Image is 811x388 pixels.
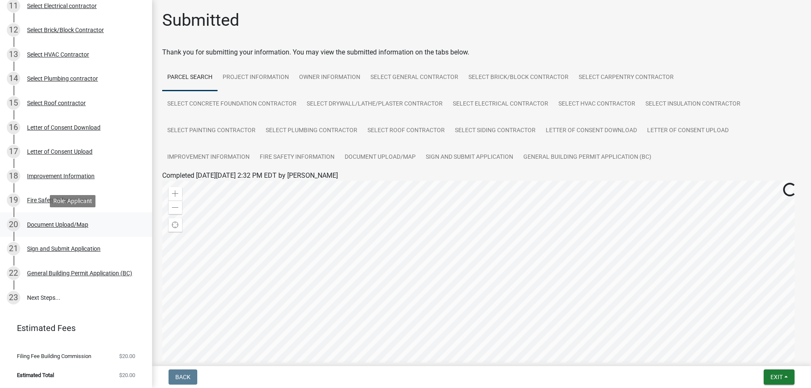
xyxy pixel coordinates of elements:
[255,144,340,171] a: Fire Safety Information
[27,173,95,179] div: Improvement Information
[27,3,97,9] div: Select Electrical contractor
[169,369,197,385] button: Back
[7,266,20,280] div: 22
[541,117,642,144] a: Letter of Consent Download
[27,125,101,130] div: Letter of Consent Download
[119,372,135,378] span: $20.00
[27,222,88,228] div: Document Upload/Map
[27,27,104,33] div: Select Brick/Block Contractor
[463,64,574,91] a: Select Brick/Block Contractor
[7,145,20,158] div: 17
[27,270,132,276] div: General Building Permit Application (BC)
[27,149,93,155] div: Letter of Consent Upload
[162,47,801,57] div: Thank you for submitting your information. You may view the submitted information on the tabs below.
[17,372,54,378] span: Estimated Total
[218,64,294,91] a: Project Information
[162,171,338,179] span: Completed [DATE][DATE] 2:32 PM EDT by [PERSON_NAME]
[7,72,20,85] div: 14
[553,91,640,118] a: Select HVAC Contractor
[764,369,795,385] button: Exit
[7,291,20,304] div: 23
[340,144,421,171] a: Document Upload/Map
[7,218,20,231] div: 20
[27,52,89,57] div: Select HVAC Contractor
[7,121,20,134] div: 16
[642,117,734,144] a: Letter of Consent Upload
[27,246,101,252] div: Sign and Submit Application
[27,76,98,81] div: Select Plumbing contractor
[261,117,362,144] a: Select Plumbing contractor
[294,64,365,91] a: Owner Information
[169,218,182,232] div: Find my location
[17,353,91,359] span: Filing Fee Building Commission
[574,64,679,91] a: Select Carpentry contractor
[162,64,218,91] a: Parcel search
[162,144,255,171] a: Improvement Information
[27,197,87,203] div: Fire Safety Information
[518,144,656,171] a: General Building Permit Application (BC)
[162,10,239,30] h1: Submitted
[7,320,139,336] a: Estimated Fees
[169,201,182,214] div: Zoom out
[7,23,20,37] div: 12
[175,374,191,380] span: Back
[302,91,448,118] a: Select Drywall/Lathe/Plaster contractor
[7,242,20,255] div: 21
[362,117,450,144] a: Select Roof contractor
[7,96,20,110] div: 15
[770,374,783,380] span: Exit
[450,117,541,144] a: Select Siding contractor
[162,91,302,118] a: Select Concrete Foundation contractor
[365,64,463,91] a: Select General Contractor
[7,193,20,207] div: 19
[119,353,135,359] span: $20.00
[421,144,518,171] a: Sign and Submit Application
[169,187,182,201] div: Zoom in
[162,117,261,144] a: Select Painting contractor
[50,195,95,207] div: Role: Applicant
[7,48,20,61] div: 13
[448,91,553,118] a: Select Electrical contractor
[27,100,86,106] div: Select Roof contractor
[640,91,746,118] a: Select Insulation contractor
[7,169,20,183] div: 18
